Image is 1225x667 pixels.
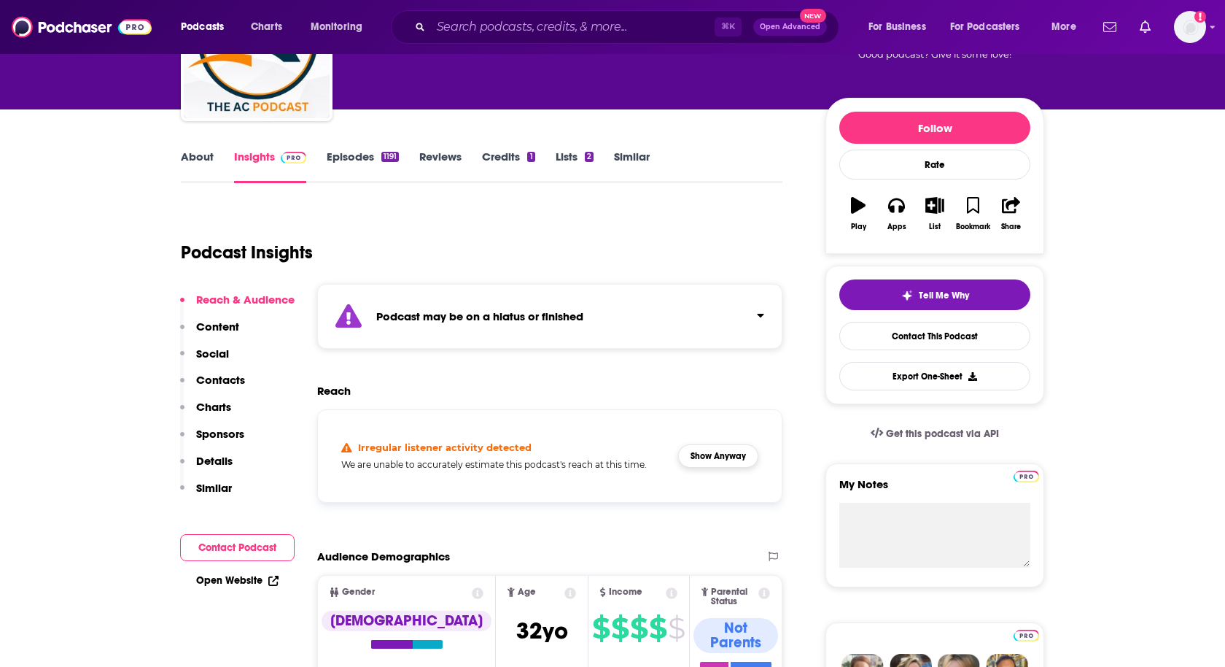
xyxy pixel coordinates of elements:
img: Podchaser Pro [281,152,306,163]
a: Pro website [1014,628,1039,641]
button: List [916,188,954,240]
h2: Reach [317,384,351,398]
div: Play [851,223,866,231]
a: Credits1 [482,150,534,183]
span: Good podcast? Give it some love! [858,49,1011,60]
a: Contact This Podcast [839,322,1030,350]
span: Monitoring [311,17,362,37]
button: Sponsors [180,427,244,454]
a: Reviews [419,150,462,183]
a: Similar [614,150,650,183]
span: Open Advanced [760,23,820,31]
span: Gender [342,587,375,597]
img: Podchaser - Follow, Share and Rate Podcasts [12,13,152,41]
div: Not Parents [693,618,778,653]
p: Similar [196,481,232,495]
div: List [929,223,941,231]
button: Charts [180,400,231,427]
span: Podcasts [181,17,224,37]
span: Age [518,587,536,597]
img: User Profile [1174,11,1206,43]
img: tell me why sparkle [901,290,913,301]
button: Follow [839,112,1030,144]
strong: Podcast may be on a hiatus or finished [376,309,583,323]
p: Details [196,454,233,468]
input: Search podcasts, credits, & more... [431,15,715,39]
button: open menu [941,15,1041,39]
button: Open AdvancedNew [753,18,827,36]
a: Open Website [196,574,279,587]
button: Share [992,188,1030,240]
div: Share [1001,223,1021,231]
a: Lists2 [556,150,594,183]
h2: Audience Demographics [317,550,450,563]
img: Podchaser Pro [1014,630,1039,641]
p: Social [196,347,229,361]
label: My Notes [839,477,1030,503]
p: Sponsors [196,427,244,441]
div: 2 [585,152,594,162]
p: Contacts [196,373,245,387]
button: Show profile menu [1174,11,1206,43]
button: tell me why sparkleTell Me Why [839,279,1030,310]
button: Content [180,320,239,347]
button: Reach & Audience [180,293,295,320]
a: Show notifications dropdown [1134,15,1156,39]
section: Click to expand status details [317,284,782,349]
button: Play [839,188,877,240]
span: Get this podcast via API [886,428,999,440]
img: Podchaser Pro [1014,471,1039,482]
span: Tell Me Why [919,290,969,301]
button: open menu [300,15,381,39]
div: [DEMOGRAPHIC_DATA] [322,611,491,631]
span: For Business [868,17,926,37]
span: Parental Status [711,587,755,606]
span: $ [668,617,685,640]
span: $ [611,617,629,640]
span: Logged in as heidi.egloff [1174,11,1206,43]
button: Contacts [180,373,245,400]
button: Social [180,347,229,374]
p: Content [196,320,239,333]
button: Bookmark [954,188,992,240]
span: Charts [251,17,282,37]
button: open menu [858,15,944,39]
a: Charts [241,15,291,39]
span: ⌘ K [715,18,742,36]
span: 32 yo [516,617,568,645]
svg: Add a profile image [1194,11,1206,23]
span: $ [649,617,666,640]
a: Pro website [1014,469,1039,482]
a: InsightsPodchaser Pro [234,150,306,183]
span: For Podcasters [950,17,1020,37]
span: New [800,9,826,23]
h4: Irregular listener activity detected [358,442,532,453]
button: Export One-Sheet [839,362,1030,390]
button: open menu [171,15,243,39]
span: More [1051,17,1076,37]
h5: We are unable to accurately estimate this podcast's reach at this time. [341,459,666,470]
div: 1 [527,152,534,162]
span: Income [609,587,642,597]
button: Similar [180,481,232,508]
a: Episodes1191 [327,150,399,183]
button: Show Anyway [678,444,758,468]
button: Contact Podcast [180,534,295,561]
div: 1191 [381,152,399,162]
a: Get this podcast via API [859,416,1011,452]
a: About [181,150,214,183]
div: Rate [839,150,1030,180]
button: Details [180,454,233,481]
button: open menu [1041,15,1094,39]
p: Reach & Audience [196,293,295,306]
button: Apps [877,188,915,240]
div: Apps [887,223,906,231]
h1: Podcast Insights [181,242,313,263]
a: Show notifications dropdown [1097,15,1122,39]
span: $ [630,617,647,640]
div: Bookmark [956,223,990,231]
p: Charts [196,400,231,414]
div: Search podcasts, credits, & more... [405,10,853,44]
span: $ [592,617,610,640]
